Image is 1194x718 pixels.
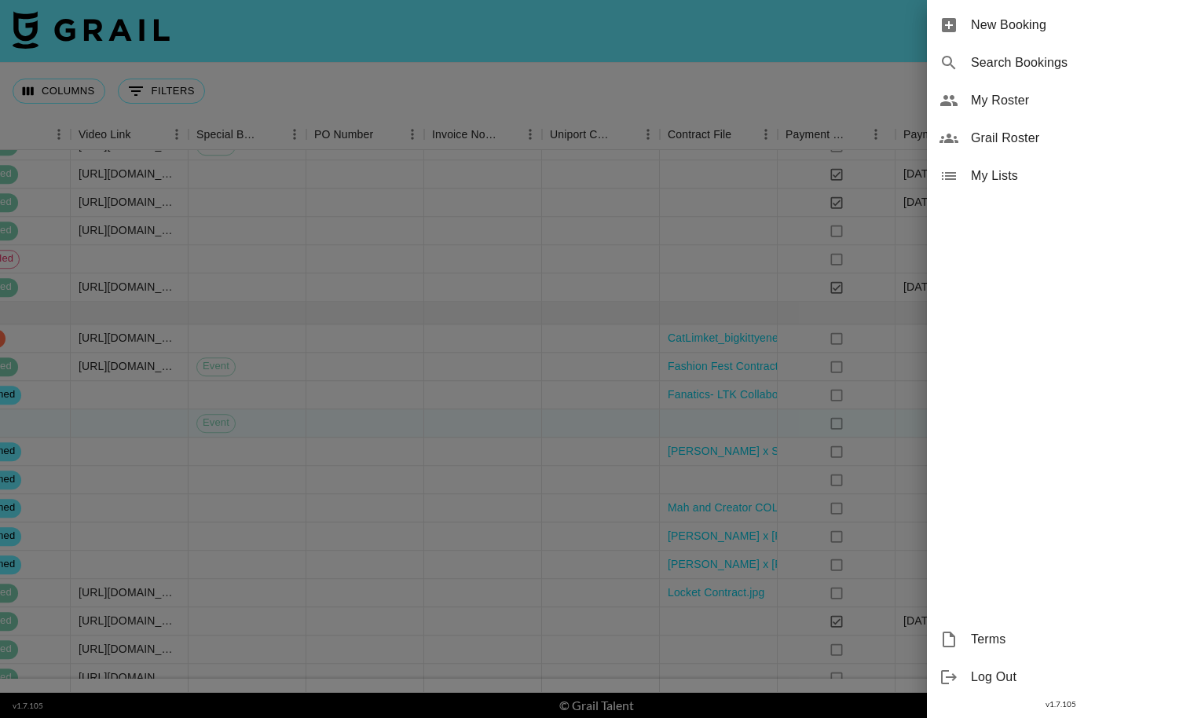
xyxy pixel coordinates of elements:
[927,696,1194,713] div: v 1.7.105
[927,658,1194,696] div: Log Out
[927,6,1194,44] div: New Booking
[927,119,1194,157] div: Grail Roster
[971,53,1181,72] span: Search Bookings
[971,630,1181,649] span: Terms
[927,157,1194,195] div: My Lists
[971,668,1181,687] span: Log Out
[927,621,1194,658] div: Terms
[971,129,1181,148] span: Grail Roster
[927,44,1194,82] div: Search Bookings
[971,91,1181,110] span: My Roster
[927,82,1194,119] div: My Roster
[971,16,1181,35] span: New Booking
[971,167,1181,185] span: My Lists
